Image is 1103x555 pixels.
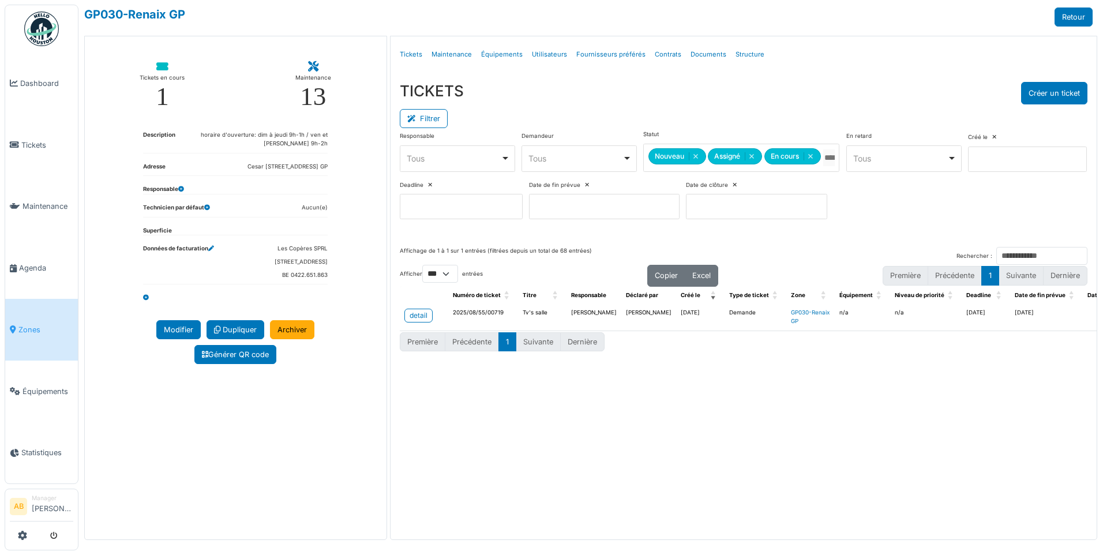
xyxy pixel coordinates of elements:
a: Statistiques [5,422,78,484]
a: Documents [686,41,731,68]
a: Équipements [5,361,78,422]
a: Structure [731,41,769,68]
a: Maintenance [5,176,78,238]
button: 1 [498,332,516,351]
div: Tous [853,152,947,164]
div: 13 [300,84,326,110]
button: Filtrer [400,109,448,128]
div: Assigné [708,148,762,164]
a: detail [404,309,433,322]
label: Date de fin prévue [529,181,580,190]
dd: horaire d'ouverture: dim à jeudi 9h-1h / ven et [PERSON_NAME] 9h-2h [175,131,328,148]
span: Tickets [21,140,73,151]
a: Dupliquer [207,320,264,339]
span: Équipement [839,292,873,298]
td: [PERSON_NAME] [566,304,621,331]
div: Tous [407,152,501,164]
a: Tickets en cours 1 [130,52,194,119]
span: Zone: Activate to sort [821,287,828,305]
span: Zones [18,324,73,335]
a: Maintenance [427,41,477,68]
dd: BE 0422.651.863 [275,271,328,280]
h3: TICKETS [400,82,464,100]
div: Affichage de 1 à 1 sur 1 entrées (filtrées depuis un total de 68 entrées) [400,247,592,265]
span: Date de fin prévue: Activate to sort [1069,287,1076,305]
span: Deadline: Activate to sort [996,287,1003,305]
label: Date de clôture [686,181,728,190]
dd: Cesar [STREET_ADDRESS] GP [247,163,328,171]
span: Créé le [681,292,700,298]
nav: pagination [883,266,1087,285]
dt: Responsable [143,185,184,194]
label: Deadline [400,181,423,190]
span: Statistiques [21,447,73,458]
dt: Adresse [143,163,166,176]
div: Tous [528,152,622,164]
nav: pagination [400,332,605,351]
img: Badge_color-CXgf-gQk.svg [24,12,59,46]
dt: Données de facturation [143,245,214,284]
span: Titre: Activate to sort [553,287,560,305]
select: Afficherentrées [422,265,458,283]
label: Responsable [400,132,434,141]
span: Type de ticket: Activate to sort [772,287,779,305]
input: Tous [823,149,835,166]
a: Contrats [650,41,686,68]
td: n/a [835,304,890,331]
div: Manager [32,494,73,502]
td: Tv's salle [518,304,566,331]
button: Remove item: 'ongoing' [804,152,817,160]
a: Équipements [477,41,527,68]
label: Statut [643,130,659,139]
div: Nouveau [648,148,706,164]
dt: Technicien par défaut [143,204,210,217]
a: Modifier [156,320,201,339]
span: Date de fin prévue [1015,292,1066,298]
a: Fournisseurs préférés [572,41,650,68]
button: Excel [685,265,718,286]
button: 1 [981,266,999,285]
div: Maintenance [295,72,331,84]
a: AB Manager[PERSON_NAME] [10,494,73,522]
span: Créé le: Activate to remove sorting [711,287,718,305]
td: 2025/08/55/00719 [448,304,518,331]
button: Remove item: 'assigned' [745,152,758,160]
div: Tickets en cours [140,72,185,84]
button: Copier [647,265,685,286]
span: Agenda [19,262,73,273]
a: GP030-Renaix GP [791,309,830,324]
td: [DATE] [1010,304,1083,331]
td: n/a [890,304,962,331]
td: [PERSON_NAME] [621,304,676,331]
label: Rechercher : [956,252,992,261]
td: Demande [725,304,786,331]
span: Niveau de priorité: Activate to sort [948,287,955,305]
a: Agenda [5,237,78,299]
label: Afficher entrées [400,265,483,283]
span: Deadline [966,292,991,298]
button: Créer un ticket [1021,82,1087,104]
a: Archiver [270,320,314,339]
td: [DATE] [962,304,1010,331]
button: Remove item: 'new' [689,152,702,160]
a: Maintenance 13 [286,52,340,119]
span: Équipement: Activate to sort [876,287,883,305]
span: Titre [523,292,537,298]
label: En retard [846,132,872,141]
a: Retour [1055,7,1093,27]
li: AB [10,498,27,515]
span: Maintenance [22,201,73,212]
span: Dashboard [20,78,73,89]
span: Numéro de ticket [453,292,501,298]
div: En cours [764,148,821,164]
span: Niveau de priorité [895,292,944,298]
span: Déclaré par [626,292,658,298]
dd: Les Copères SPRL [275,245,328,253]
a: GP030-Renaix GP [84,7,185,21]
span: Excel [692,271,711,280]
span: Équipements [22,386,73,397]
div: detail [410,310,427,321]
a: Tickets [5,114,78,176]
dt: Description [143,131,175,152]
dd: Aucun(e) [302,204,328,212]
